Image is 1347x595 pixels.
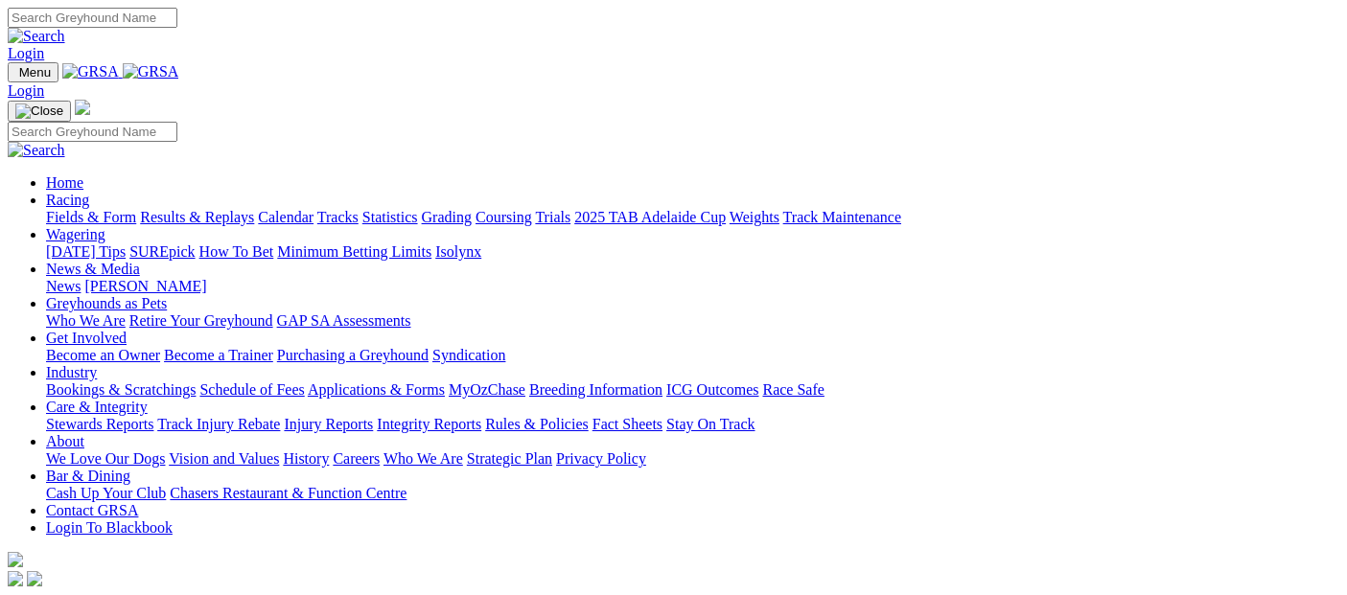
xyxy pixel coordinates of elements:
[46,243,1339,261] div: Wagering
[46,278,1339,295] div: News & Media
[62,63,119,80] img: GRSA
[27,571,42,586] img: twitter.svg
[46,209,1339,226] div: Racing
[485,416,589,432] a: Rules & Policies
[258,209,314,225] a: Calendar
[46,485,166,501] a: Cash Up Your Club
[432,347,505,363] a: Syndication
[8,82,44,99] a: Login
[556,450,646,467] a: Privacy Policy
[46,433,84,449] a: About
[283,450,329,467] a: History
[19,65,51,80] span: Menu
[46,312,126,329] a: Who We Are
[46,347,1339,364] div: Get Involved
[762,381,824,398] a: Race Safe
[164,347,273,363] a: Become a Trainer
[8,101,71,122] button: Toggle navigation
[277,243,431,260] a: Minimum Betting Limits
[422,209,472,225] a: Grading
[46,485,1339,502] div: Bar & Dining
[666,381,758,398] a: ICG Outcomes
[46,468,130,484] a: Bar & Dining
[46,381,196,398] a: Bookings & Scratchings
[535,209,570,225] a: Trials
[46,347,160,363] a: Become an Owner
[84,278,206,294] a: [PERSON_NAME]
[46,364,97,380] a: Industry
[129,312,273,329] a: Retire Your Greyhound
[529,381,662,398] a: Breeding Information
[435,243,481,260] a: Isolynx
[666,416,755,432] a: Stay On Track
[129,243,195,260] a: SUREpick
[8,552,23,567] img: logo-grsa-white.png
[199,381,304,398] a: Schedule of Fees
[46,174,83,191] a: Home
[8,45,44,61] a: Login
[199,243,274,260] a: How To Bet
[46,519,173,536] a: Login To Blackbook
[730,209,779,225] a: Weights
[317,209,359,225] a: Tracks
[46,416,153,432] a: Stewards Reports
[46,450,1339,468] div: About
[8,571,23,586] img: facebook.svg
[377,416,481,432] a: Integrity Reports
[46,416,1339,433] div: Care & Integrity
[449,381,525,398] a: MyOzChase
[783,209,901,225] a: Track Maintenance
[46,261,140,277] a: News & Media
[170,485,406,501] a: Chasers Restaurant & Function Centre
[476,209,532,225] a: Coursing
[383,450,463,467] a: Who We Are
[8,62,58,82] button: Toggle navigation
[8,142,65,159] img: Search
[46,192,89,208] a: Racing
[46,226,105,242] a: Wagering
[75,100,90,115] img: logo-grsa-white.png
[333,450,380,467] a: Careers
[157,416,280,432] a: Track Injury Rebate
[574,209,726,225] a: 2025 TAB Adelaide Cup
[46,312,1339,330] div: Greyhounds as Pets
[284,416,373,432] a: Injury Reports
[46,295,167,311] a: Greyhounds as Pets
[46,243,126,260] a: [DATE] Tips
[46,381,1339,399] div: Industry
[467,450,552,467] a: Strategic Plan
[362,209,418,225] a: Statistics
[46,330,127,346] a: Get Involved
[8,122,177,142] input: Search
[277,312,411,329] a: GAP SA Assessments
[8,8,177,28] input: Search
[308,381,445,398] a: Applications & Forms
[46,278,81,294] a: News
[15,103,63,119] img: Close
[140,209,254,225] a: Results & Replays
[123,63,179,80] img: GRSA
[8,28,65,45] img: Search
[277,347,429,363] a: Purchasing a Greyhound
[46,450,165,467] a: We Love Our Dogs
[46,502,138,518] a: Contact GRSA
[592,416,662,432] a: Fact Sheets
[169,450,279,467] a: Vision and Values
[46,209,136,225] a: Fields & Form
[46,399,148,415] a: Care & Integrity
